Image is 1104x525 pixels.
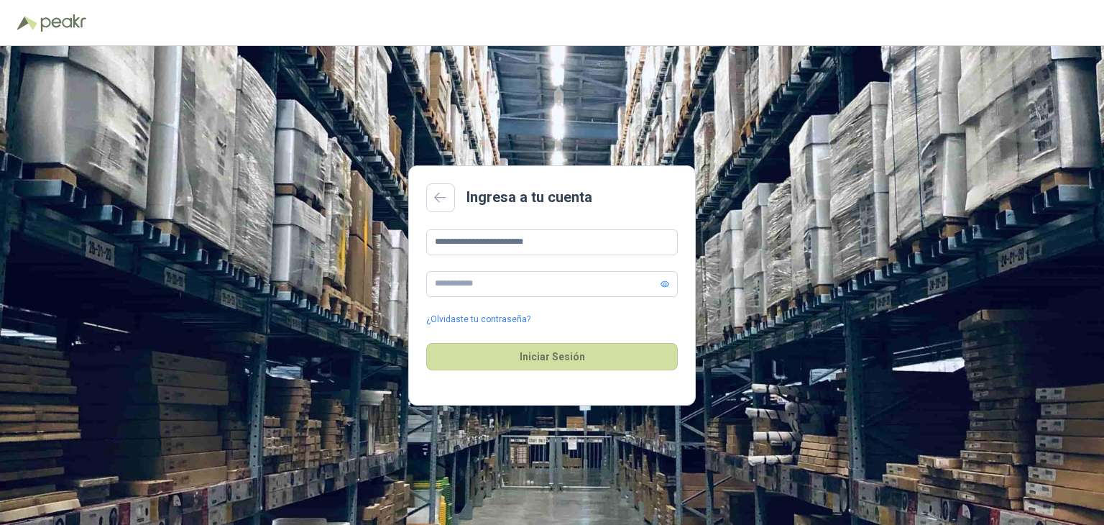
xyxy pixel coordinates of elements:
h2: Ingresa a tu cuenta [466,186,592,209]
a: ¿Olvidaste tu contraseña? [426,313,530,327]
img: Peakr [40,14,86,32]
button: Iniciar Sesión [426,343,678,370]
img: Logo [17,16,37,30]
span: eye [661,280,669,288]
